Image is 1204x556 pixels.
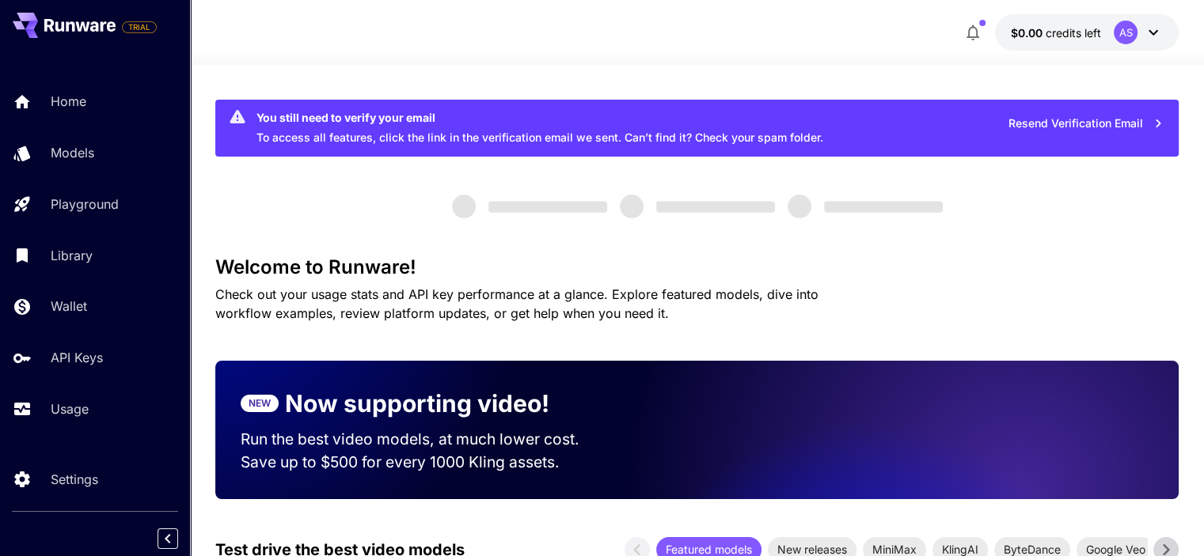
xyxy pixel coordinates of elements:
button: Collapse sidebar [158,528,178,549]
span: TRIAL [123,21,156,33]
span: Add your payment card to enable full platform functionality. [122,17,157,36]
p: Models [51,143,94,162]
p: Usage [51,399,89,418]
div: $0.00 [1011,25,1101,41]
p: API Keys [51,348,103,367]
div: AS [1114,21,1138,44]
span: $0.00 [1011,26,1046,40]
div: To access all features, click the link in the verification email we sent. Can’t find it? Check yo... [256,104,823,152]
p: Run the best video models, at much lower cost. [241,428,610,451]
div: Collapse sidebar [169,524,190,553]
p: NEW [249,396,271,410]
p: Home [51,92,86,111]
p: Wallet [51,297,87,316]
button: Resend Verification Email [1000,108,1172,140]
span: credits left [1046,26,1101,40]
p: Now supporting video! [285,386,549,422]
div: You still need to verify your email [256,109,823,126]
button: $0.00AS [995,14,1179,51]
p: Playground [51,195,119,214]
p: Library [51,246,93,265]
h3: Welcome to Runware! [215,256,1179,278]
span: Check out your usage stats and API key performance at a glance. Explore featured models, dive int... [215,286,818,321]
p: Settings [51,470,98,489]
p: Save up to $500 for every 1000 Kling assets. [241,451,610,474]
